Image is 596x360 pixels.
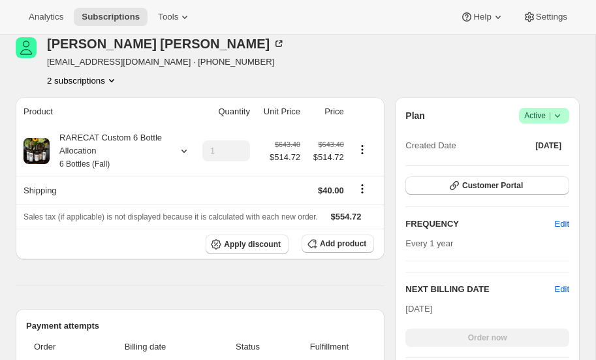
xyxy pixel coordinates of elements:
[158,12,178,22] span: Tools
[292,340,367,353] span: Fulfillment
[320,238,366,249] span: Add product
[59,159,110,169] small: 6 Bottles (Fall)
[254,97,304,126] th: Unit Price
[515,8,575,26] button: Settings
[405,304,432,314] span: [DATE]
[405,238,453,248] span: Every 1 year
[270,151,300,164] span: $514.72
[331,212,362,221] span: $554.72
[21,8,71,26] button: Analytics
[16,37,37,58] span: Valerie Goldsmith
[536,12,567,22] span: Settings
[150,8,199,26] button: Tools
[352,182,373,196] button: Shipping actions
[16,176,191,205] th: Shipping
[308,151,344,164] span: $514.72
[302,235,374,253] button: Add product
[462,180,523,191] span: Customer Portal
[224,239,281,250] span: Apply discount
[524,109,564,122] span: Active
[473,12,491,22] span: Help
[547,214,577,235] button: Edit
[405,109,425,122] h2: Plan
[555,283,569,296] button: Edit
[191,97,254,126] th: Quantity
[555,218,569,231] span: Edit
[74,8,148,26] button: Subscriptions
[352,142,373,157] button: Product actions
[304,97,348,126] th: Price
[82,12,140,22] span: Subscriptions
[29,12,63,22] span: Analytics
[275,140,300,148] small: $643.40
[26,319,374,333] h2: Payment attempts
[405,283,554,296] h2: NEXT BILLING DATE
[24,138,50,164] img: product img
[319,140,344,148] small: $643.40
[24,212,318,221] span: Sales tax (if applicable) is not displayed because it is calculated with each new order.
[405,218,554,231] h2: FREQUENCY
[452,8,512,26] button: Help
[47,56,285,69] span: [EMAIL_ADDRESS][DOMAIN_NAME] · [PHONE_NUMBER]
[47,37,285,50] div: [PERSON_NAME] [PERSON_NAME]
[212,340,285,353] span: Status
[535,140,561,151] span: [DATE]
[549,110,551,121] span: |
[405,176,569,195] button: Customer Portal
[16,97,191,126] th: Product
[87,340,203,353] span: Billing date
[206,235,289,254] button: Apply discount
[50,131,167,171] div: RARECAT Custom 6 Bottle Allocation
[527,137,569,155] button: [DATE]
[405,139,456,152] span: Created Date
[318,186,344,195] span: $40.00
[47,74,118,87] button: Product actions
